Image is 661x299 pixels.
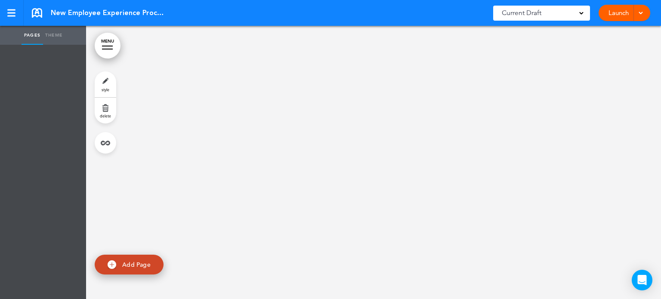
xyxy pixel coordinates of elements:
[102,87,109,92] span: style
[95,33,120,59] a: MENU
[95,98,116,123] a: delete
[632,270,652,290] div: Open Intercom Messenger
[95,71,116,97] a: style
[22,26,43,45] a: Pages
[502,7,541,19] span: Current Draft
[51,8,167,18] span: New Employee Experience Process
[95,255,164,275] a: Add Page
[605,5,632,21] a: Launch
[100,113,111,118] span: delete
[122,260,151,268] span: Add Page
[108,260,116,269] img: add.svg
[43,26,65,45] a: Theme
